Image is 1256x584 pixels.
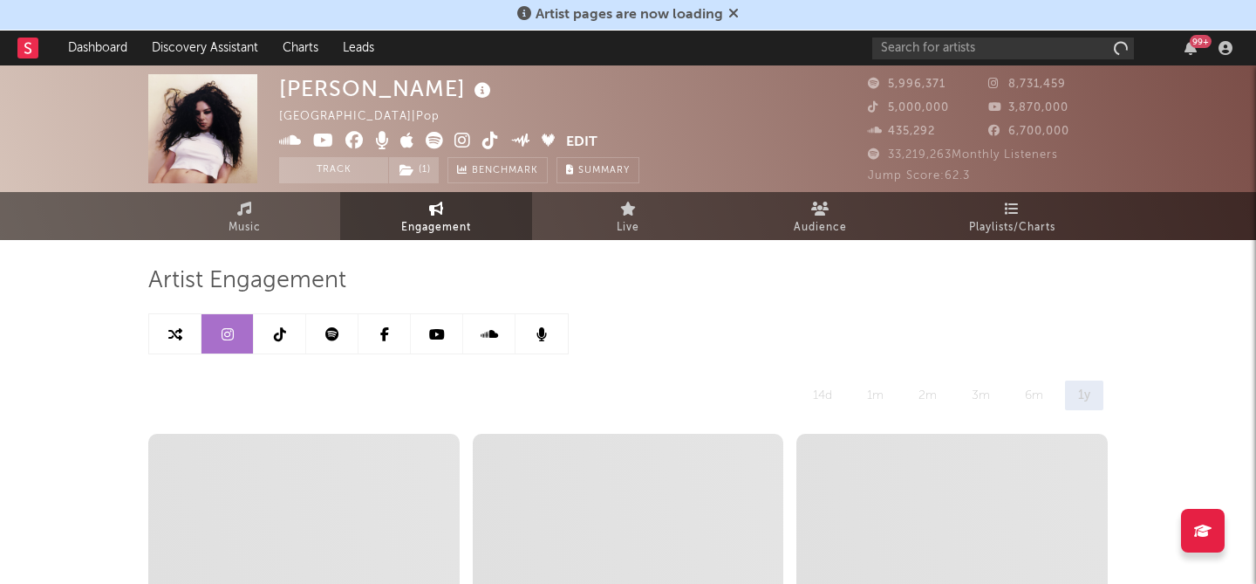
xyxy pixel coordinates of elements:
[340,192,532,240] a: Engagement
[724,192,916,240] a: Audience
[868,79,945,90] span: 5,996,371
[988,79,1066,90] span: 8,731,459
[389,157,439,183] button: (1)
[868,149,1058,161] span: 33,219,263 Monthly Listeners
[728,8,739,22] span: Dismiss
[1065,381,1103,410] div: 1y
[388,157,440,183] span: ( 1 )
[916,192,1108,240] a: Playlists/Charts
[794,217,847,238] span: Audience
[1012,381,1056,410] div: 6m
[279,74,495,103] div: [PERSON_NAME]
[331,31,386,65] a: Leads
[140,31,270,65] a: Discovery Assistant
[988,102,1068,113] span: 3,870,000
[472,161,538,182] span: Benchmark
[800,381,845,410] div: 14d
[578,166,630,175] span: Summary
[1184,41,1197,55] button: 99+
[905,381,950,410] div: 2m
[532,192,724,240] a: Live
[556,157,639,183] button: Summary
[872,38,1134,59] input: Search for artists
[229,217,261,238] span: Music
[56,31,140,65] a: Dashboard
[617,217,639,238] span: Live
[988,126,1069,137] span: 6,700,000
[969,217,1055,238] span: Playlists/Charts
[279,157,388,183] button: Track
[270,31,331,65] a: Charts
[279,106,460,127] div: [GEOGRAPHIC_DATA] | Pop
[868,170,970,182] span: Jump Score: 62.3
[1190,35,1212,48] div: 99 +
[566,132,597,154] button: Edit
[447,157,548,183] a: Benchmark
[148,271,346,292] span: Artist Engagement
[868,126,935,137] span: 435,292
[959,381,1003,410] div: 3m
[148,192,340,240] a: Music
[401,217,471,238] span: Engagement
[854,381,897,410] div: 1m
[868,102,949,113] span: 5,000,000
[536,8,723,22] span: Artist pages are now loading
